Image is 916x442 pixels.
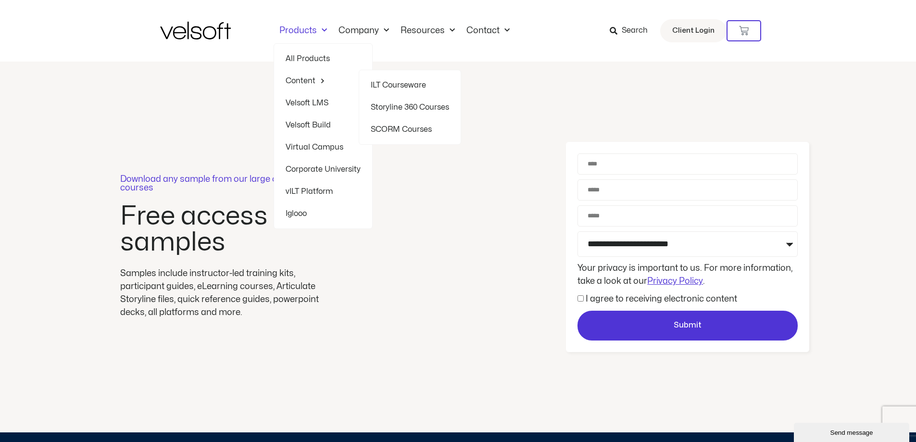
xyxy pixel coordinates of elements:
[286,114,361,136] a: Velsoft Build
[333,25,395,36] a: CompanyMenu Toggle
[674,319,702,332] span: Submit
[120,267,337,319] div: Samples include instructor-led training kits, participant guides, eLearning courses, Articulate S...
[286,92,361,114] a: Velsoft LMS
[286,48,361,70] a: All Products
[586,295,737,303] label: I agree to receiving electronic content
[274,43,373,229] ul: ProductsMenu Toggle
[575,262,800,288] div: Your privacy is important to us. For more information, take a look at our .
[610,23,654,39] a: Search
[371,96,449,118] a: Storyline 360 Courses
[371,74,449,96] a: ILT Courseware
[160,22,231,39] img: Velsoft Training Materials
[672,25,715,37] span: Client Login
[794,421,911,442] iframe: chat widget
[359,70,461,145] ul: ContentMenu Toggle
[286,70,361,92] a: ContentMenu Toggle
[286,136,361,158] a: Virtual Campus
[622,25,648,37] span: Search
[120,203,337,255] h2: Free access to all samples
[577,311,798,341] button: Submit
[371,118,449,140] a: SCORM Courses
[120,175,337,192] p: Download any sample from our large catalogue of courses
[461,25,515,36] a: ContactMenu Toggle
[660,19,727,42] a: Client Login
[274,25,515,36] nav: Menu
[286,202,361,225] a: Iglooo
[274,25,333,36] a: ProductsMenu Toggle
[395,25,461,36] a: ResourcesMenu Toggle
[286,158,361,180] a: Corporate University
[286,180,361,202] a: vILT Platform
[647,277,703,285] a: Privacy Policy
